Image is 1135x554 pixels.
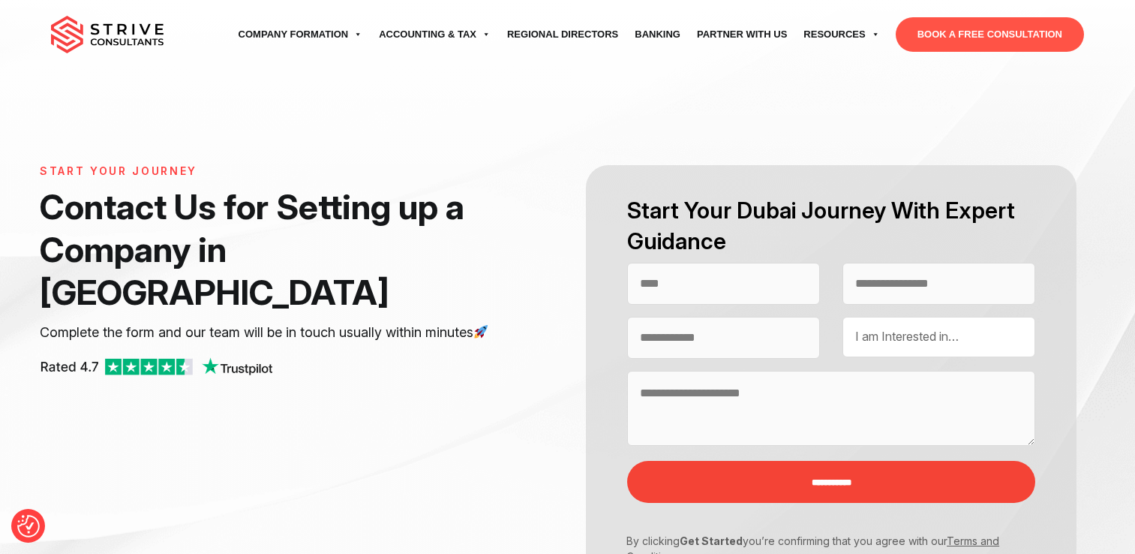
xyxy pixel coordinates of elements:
button: Consent Preferences [17,515,40,537]
span: I am Interested in… [855,329,959,344]
a: Company Formation [230,14,371,56]
img: Revisit consent button [17,515,40,537]
h1: Contact Us for Setting up a Company in [GEOGRAPHIC_DATA] [40,185,494,314]
a: Partner with Us [689,14,795,56]
img: main-logo.svg [51,16,164,53]
img: 🚀 [474,325,488,339]
p: Complete the form and our team will be in touch usually within minutes [40,321,494,344]
h6: START YOUR JOURNEY [40,165,494,178]
a: Accounting & Tax [371,14,499,56]
a: Resources [795,14,887,56]
a: Banking [626,14,689,56]
h2: Start Your Dubai Journey With Expert Guidance [627,195,1035,257]
a: BOOK A FREE CONSULTATION [896,17,1084,52]
a: Regional Directors [499,14,626,56]
strong: Get Started [680,534,743,547]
